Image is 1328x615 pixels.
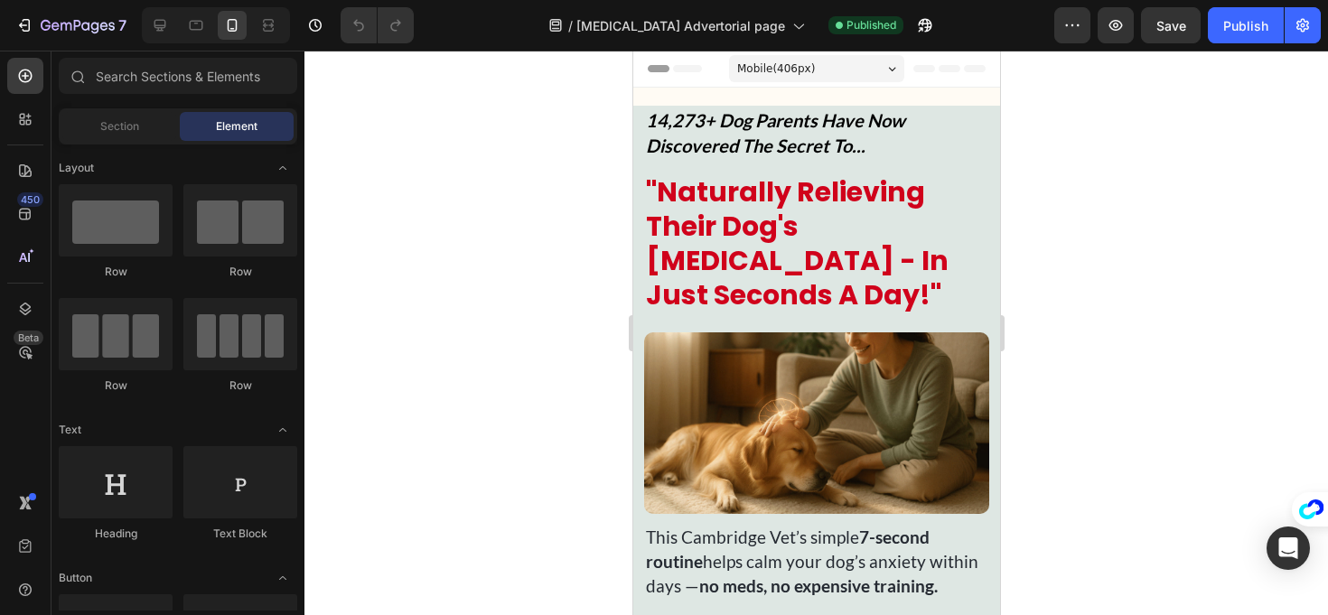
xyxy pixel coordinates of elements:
input: Search Sections & Elements [59,58,297,94]
button: 7 [7,7,135,43]
span: Text [59,422,81,438]
span: Element [216,118,257,135]
div: Row [59,264,173,280]
div: Heading [59,526,173,542]
div: Row [183,264,297,280]
div: Open Intercom Messenger [1267,526,1310,570]
iframe: Design area [633,51,1000,615]
span: Layout [59,160,94,176]
div: 450 [17,192,43,207]
span: Save [1156,18,1186,33]
span: Section [100,118,139,135]
div: Undo/Redo [341,7,414,43]
button: Publish [1208,7,1284,43]
span: Button [59,570,92,586]
div: Text Block [183,526,297,542]
span: Published [846,17,896,33]
div: Publish [1223,16,1268,35]
div: Row [183,377,297,394]
span: Toggle open [268,154,297,182]
span: / [568,16,573,35]
p: 7 [118,14,126,36]
div: Row [59,377,173,394]
span: Toggle open [268,415,297,444]
div: Beta [14,331,43,345]
span: [MEDICAL_DATA] Advertorial page [576,16,785,35]
button: Save [1141,7,1201,43]
span: Toggle open [268,564,297,592]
